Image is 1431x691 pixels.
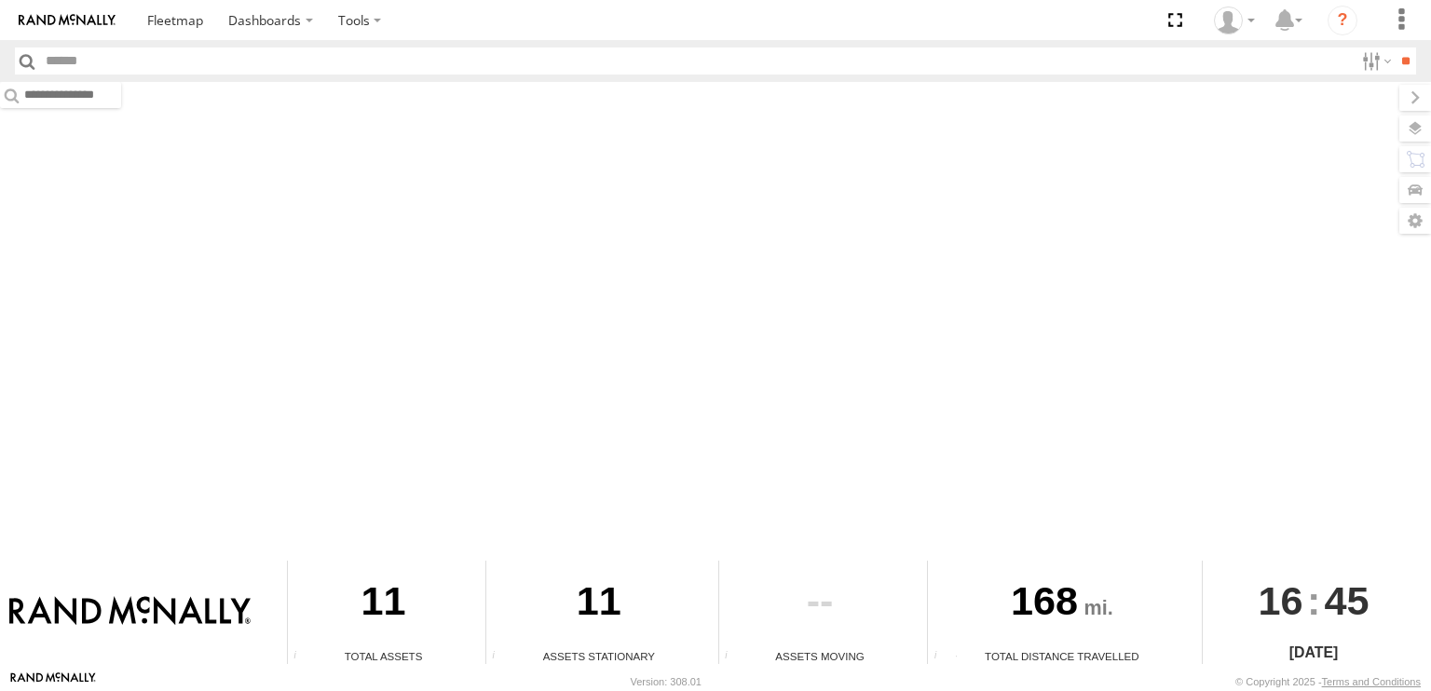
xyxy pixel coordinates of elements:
[1399,208,1431,234] label: Map Settings
[486,561,711,648] div: 11
[1235,676,1421,687] div: © Copyright 2025 -
[631,676,702,687] div: Version: 308.01
[928,561,1195,648] div: 168
[1325,561,1370,641] span: 45
[1203,642,1424,664] div: [DATE]
[288,648,479,664] div: Total Assets
[288,650,316,664] div: Total number of Enabled Assets
[486,650,514,664] div: Total number of assets current stationary.
[19,14,116,27] img: rand-logo.svg
[288,561,479,648] div: 11
[1259,561,1303,641] span: 16
[928,648,1195,664] div: Total Distance Travelled
[10,672,96,691] a: Visit our Website
[928,650,956,664] div: Total distance travelled by all assets within specified date range and applied filters
[1322,676,1421,687] a: Terms and Conditions
[719,648,921,664] div: Assets Moving
[1207,7,1261,34] div: Valeo Dash
[719,650,747,664] div: Total number of assets current in transit.
[1203,561,1424,641] div: :
[486,648,711,664] div: Assets Stationary
[9,596,251,628] img: Rand McNally
[1355,47,1395,75] label: Search Filter Options
[1328,6,1357,35] i: ?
